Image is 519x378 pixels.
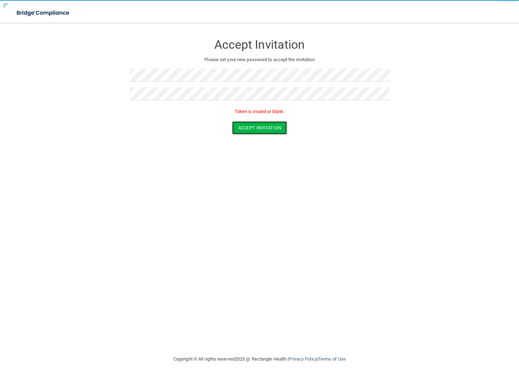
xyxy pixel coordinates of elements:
div: Copyright © All rights reserved 2025 @ Rectangle Health | | [130,348,389,371]
button: Accept Invitation [232,121,287,134]
a: Privacy Policy [289,356,317,362]
p: Please set your new password to accept the invitation [135,55,384,64]
a: Terms of Use [318,356,346,362]
h3: Accept Invitation [130,38,389,51]
img: bridge_compliance_login_screen.278c3ca4.svg [11,6,76,20]
p: Token is invalid or blank. [130,107,389,116]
